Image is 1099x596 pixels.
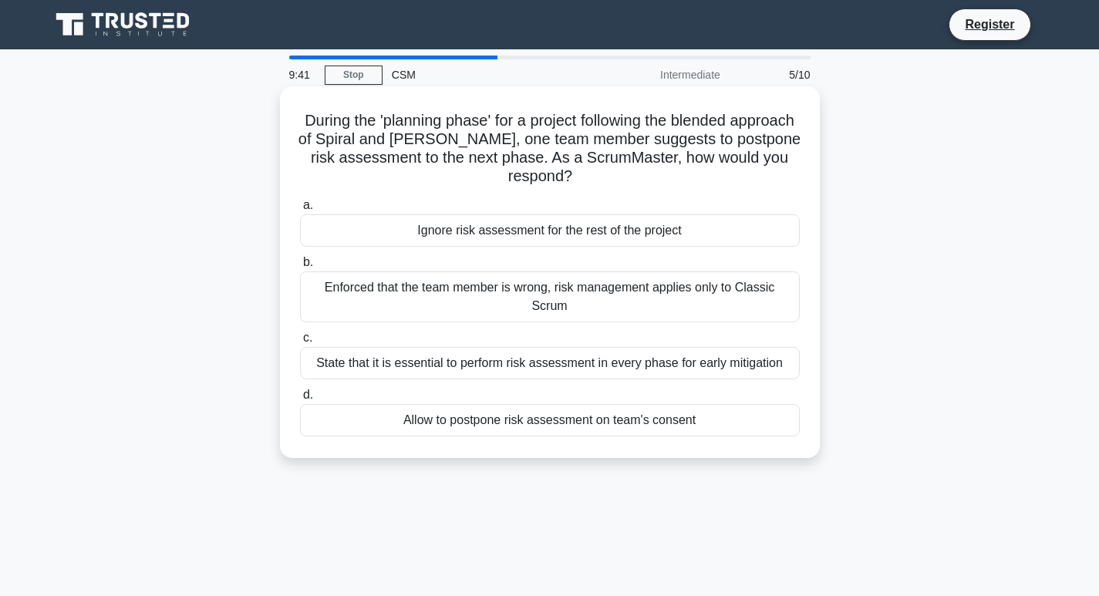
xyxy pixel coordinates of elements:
[303,198,313,211] span: a.
[303,331,312,344] span: c.
[298,111,801,187] h5: During the 'planning phase' for a project following the blended approach of Spiral and [PERSON_NA...
[956,15,1023,34] a: Register
[300,271,800,322] div: Enforced that the team member is wrong, risk management applies only to Classic Scrum
[383,59,595,90] div: CSM
[730,59,820,90] div: 5/10
[280,59,325,90] div: 9:41
[300,214,800,247] div: Ignore risk assessment for the rest of the project
[325,66,383,85] a: Stop
[303,388,313,401] span: d.
[300,404,800,436] div: Allow to postpone risk assessment on team's consent
[303,255,313,268] span: b.
[595,59,730,90] div: Intermediate
[300,347,800,379] div: State that it is essential to perform risk assessment in every phase for early mitigation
